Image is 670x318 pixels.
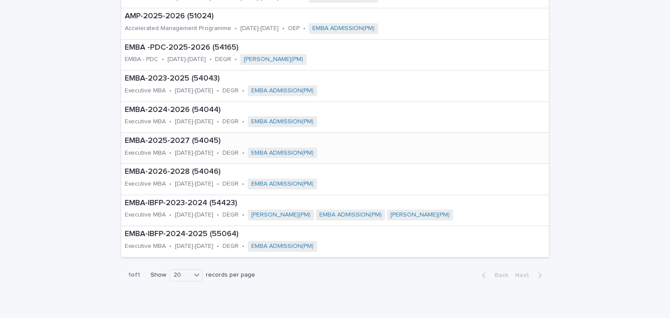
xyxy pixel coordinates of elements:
p: • [217,118,219,125]
p: DEGR [222,118,239,125]
p: DEGR [222,87,239,95]
p: • [235,56,237,63]
span: Back [489,272,508,278]
a: [PERSON_NAME](PM) [390,211,450,219]
p: • [242,149,244,157]
p: EMBA -PDC-2025-2026 (54165) [125,43,422,53]
p: • [282,25,284,32]
p: • [169,118,171,125]
a: EMBA-IBFP-2023-2024 (54423)Executive MBA•[DATE]-[DATE]•DEGR•[PERSON_NAME](PM) EMBA ADMISSION(PM) ... [121,195,549,226]
p: • [169,211,171,219]
p: • [217,149,219,157]
p: [DATE]-[DATE] [175,149,213,157]
p: Accelerated Management Programme [125,25,231,32]
p: Show [150,271,166,279]
p: [DATE]-[DATE] [167,56,206,63]
p: EMBA-IBFP-2023-2024 (54423) [125,199,545,208]
a: EMBA ADMISSION(PM) [251,87,314,95]
p: DEGR [222,211,239,219]
p: • [169,180,171,188]
p: OEP [288,25,300,32]
p: • [242,87,244,95]
a: EMBA ADMISSION(PM) [251,118,314,125]
p: [DATE]-[DATE] [175,87,213,95]
a: AMP-2025-2026 (51024)Accelerated Management Programme•[DATE]-[DATE]•OEP•EMBA ADMISSION(PM) [121,8,549,39]
a: EMBA-2023-2025 (54043)Executive MBA•[DATE]-[DATE]•DEGR•EMBA ADMISSION(PM) [121,71,549,101]
p: Executive MBA [125,149,166,157]
p: • [235,25,237,32]
p: • [242,243,244,250]
p: • [169,149,171,157]
p: EMBA-2025-2027 (54045) [125,136,415,146]
p: • [169,243,171,250]
p: EMBA-2024-2026 (54044) [125,105,415,115]
a: [PERSON_NAME](PM) [251,211,311,219]
p: Executive MBA [125,180,166,188]
p: Executive MBA [125,87,166,95]
div: 20 [170,271,191,280]
p: Executive MBA [125,118,166,125]
a: EMBA ADMISSION(PM) [319,211,382,219]
p: DEGR [215,56,231,63]
p: Executive MBA [125,211,166,219]
p: DEGR [222,243,239,250]
p: • [242,211,244,219]
a: EMBA-2026-2028 (54046)Executive MBA•[DATE]-[DATE]•DEGR•EMBA ADMISSION(PM) [121,164,549,195]
p: EMBA - PDC [125,56,158,63]
p: • [217,243,219,250]
p: • [169,87,171,95]
p: • [242,180,244,188]
p: • [303,25,305,32]
p: 1 of 1 [121,264,147,286]
p: • [217,87,219,95]
a: EMBA-IBFP-2024-2025 (55064)Executive MBA•[DATE]-[DATE]•DEGR•EMBA ADMISSION(PM) [121,226,549,257]
p: • [162,56,164,63]
a: EMBA ADMISSION(PM) [251,149,314,157]
button: Next [512,271,549,279]
p: • [209,56,212,63]
p: • [217,211,219,219]
a: EMBA ADMISSION(PM) [312,25,375,32]
p: DEGR [222,149,239,157]
a: EMBA -PDC-2025-2026 (54165)EMBA - PDC•[DATE]-[DATE]•DEGR•[PERSON_NAME](PM) [121,40,549,71]
button: Back [475,271,512,279]
p: AMP-2025-2026 (51024) [125,12,469,21]
p: • [217,180,219,188]
p: • [242,118,244,125]
p: EMBA-IBFP-2024-2025 (55064) [125,230,433,239]
a: EMBA ADMISSION(PM) [251,243,314,250]
a: EMBA ADMISSION(PM) [251,180,314,188]
a: [PERSON_NAME](PM) [244,56,303,63]
a: EMBA-2024-2026 (54044)Executive MBA•[DATE]-[DATE]•DEGR•EMBA ADMISSION(PM) [121,102,549,133]
span: Next [515,272,534,278]
p: DEGR [222,180,239,188]
p: EMBA-2026-2028 (54046) [125,167,415,177]
p: [DATE]-[DATE] [240,25,279,32]
p: [DATE]-[DATE] [175,211,213,219]
p: [DATE]-[DATE] [175,180,213,188]
p: EMBA-2023-2025 (54043) [125,74,414,84]
p: records per page [206,271,255,279]
p: Executive MBA [125,243,166,250]
p: [DATE]-[DATE] [175,243,213,250]
p: [DATE]-[DATE] [175,118,213,125]
a: EMBA-2025-2027 (54045)Executive MBA•[DATE]-[DATE]•DEGR•EMBA ADMISSION(PM) [121,133,549,164]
